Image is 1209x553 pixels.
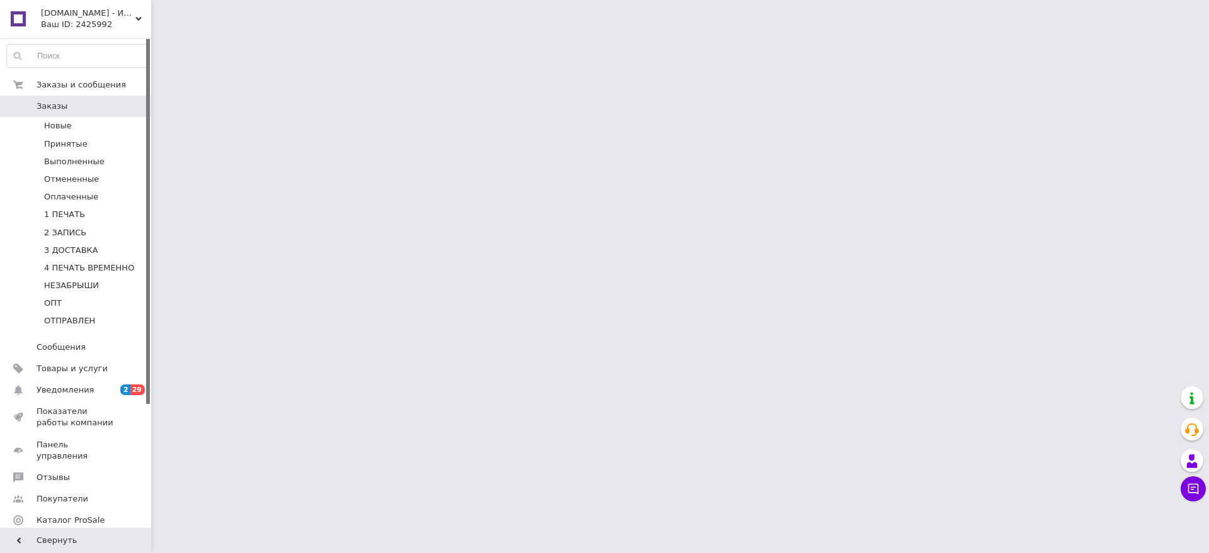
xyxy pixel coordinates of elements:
[37,439,116,462] span: Панель управления
[41,8,135,19] span: 0629store.com.ua - Интернет магазин чехлов и защитных стекол для смартфонов
[44,174,99,185] span: Отмененные
[37,79,126,91] span: Заказы и сообщения
[1181,476,1206,501] button: Чат с покупателем
[44,156,105,167] span: Выполненные
[44,298,62,309] span: ОПТ
[44,120,72,131] span: Новые
[37,515,105,526] span: Каталог ProSale
[37,363,108,374] span: Товары и услуги
[7,45,148,67] input: Поиск
[37,101,67,112] span: Заказы
[130,384,145,395] span: 29
[44,227,86,238] span: 2 ЗАПИСЬ
[37,384,94,396] span: Уведомления
[44,209,85,220] span: 1 ПЕЧАТЬ
[37,406,116,428] span: Показатели работы компании
[37,493,88,505] span: Покупатели
[44,315,95,327] span: ОТПРАВЛЕН
[41,19,151,30] div: Ваш ID: 2425992
[120,384,130,395] span: 2
[44,262,134,274] span: 4 ПЕЧАТЬ ВРЕМЕННО
[44,138,88,150] span: Принятые
[44,191,98,203] span: Оплаченные
[44,280,99,291] span: НЕЗАБРЫШИ
[37,472,70,483] span: Отзывы
[37,342,86,353] span: Сообщения
[44,245,98,256] span: 3 ДОСТАВКА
